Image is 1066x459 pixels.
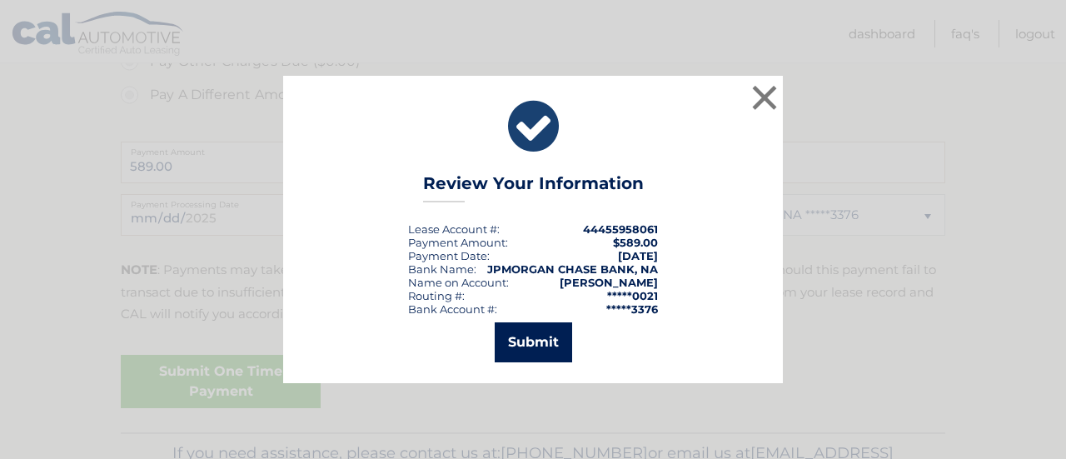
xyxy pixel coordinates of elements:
[583,222,658,236] strong: 44455958061
[748,81,781,114] button: ×
[423,173,644,202] h3: Review Your Information
[408,302,497,316] div: Bank Account #:
[613,236,658,249] span: $589.00
[618,249,658,262] span: [DATE]
[408,289,465,302] div: Routing #:
[408,222,500,236] div: Lease Account #:
[408,249,490,262] div: :
[408,262,476,276] div: Bank Name:
[560,276,658,289] strong: [PERSON_NAME]
[487,262,658,276] strong: JPMORGAN CHASE BANK, NA
[495,322,572,362] button: Submit
[408,276,509,289] div: Name on Account:
[408,236,508,249] div: Payment Amount:
[408,249,487,262] span: Payment Date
